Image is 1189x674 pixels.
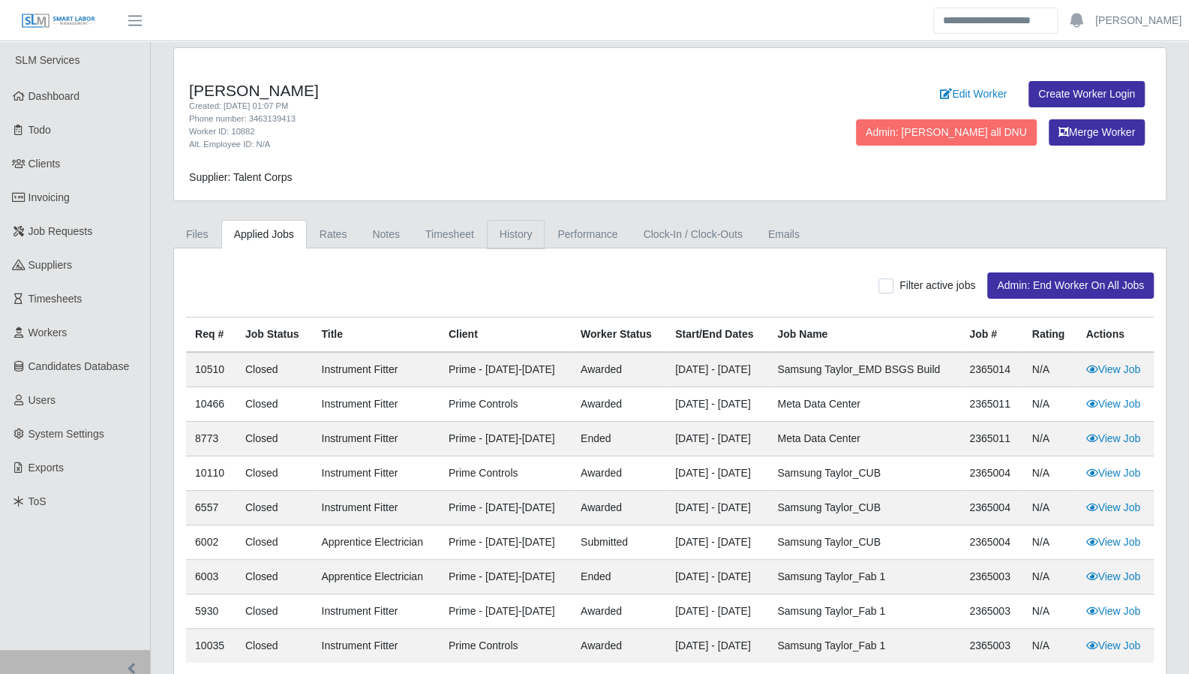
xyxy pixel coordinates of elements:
td: 2365011 [960,387,1022,422]
td: Closed [236,629,313,663]
td: 2365014 [960,352,1022,387]
td: [DATE] - [DATE] [666,352,768,387]
td: Instrument Fitter [312,629,439,663]
span: Exports [29,462,64,474]
a: Timesheet [413,220,487,249]
td: N/A [1023,387,1077,422]
a: View Job [1085,536,1140,548]
th: Client [440,317,572,353]
div: Phone number: 3463139413 [189,113,740,125]
td: N/A [1023,560,1077,594]
span: Supplier: Talent Corps [189,171,292,183]
td: Prime - [DATE]-[DATE] [440,525,572,560]
a: View Job [1085,605,1140,617]
a: Create Worker Login [1028,81,1145,107]
span: Clients [29,158,61,170]
td: Samsung Taylor_Fab 1 [768,629,960,663]
a: View Job [1085,570,1140,582]
td: Instrument Fitter [312,456,439,491]
img: SLM Logo [21,13,96,29]
td: Prime - [DATE]-[DATE] [440,352,572,387]
a: Clock-In / Clock-Outs [630,220,755,249]
span: Users [29,394,56,406]
th: Rating [1023,317,1077,353]
td: 2365003 [960,629,1022,663]
th: Worker Status [572,317,666,353]
td: [DATE] - [DATE] [666,422,768,456]
td: Instrument Fitter [312,422,439,456]
a: View Job [1085,467,1140,479]
td: N/A [1023,491,1077,525]
td: Prime Controls [440,387,572,422]
td: 2365004 [960,456,1022,491]
td: Prime - [DATE]-[DATE] [440,560,572,594]
a: View Job [1085,639,1140,651]
td: N/A [1023,456,1077,491]
th: Title [312,317,439,353]
td: awarded [572,456,666,491]
td: 6557 [186,491,236,525]
td: Closed [236,594,313,629]
input: Search [933,8,1058,34]
span: Filter active jobs [899,279,975,291]
span: Todo [29,124,51,136]
th: Job Status [236,317,313,353]
td: N/A [1023,422,1077,456]
a: Files [173,220,221,249]
td: Closed [236,422,313,456]
td: Prime - [DATE]-[DATE] [440,422,572,456]
td: Closed [236,525,313,560]
td: N/A [1023,594,1077,629]
div: Alt. Employee ID: N/A [189,138,740,151]
td: Samsung Taylor_Fab 1 [768,594,960,629]
td: Closed [236,456,313,491]
td: submitted [572,525,666,560]
td: Closed [236,352,313,387]
td: awarded [572,491,666,525]
td: Closed [236,491,313,525]
button: Merge Worker [1049,119,1145,146]
th: Req # [186,317,236,353]
td: N/A [1023,352,1077,387]
td: Samsung Taylor_EMD BSGS Build [768,352,960,387]
a: [PERSON_NAME] [1095,13,1181,29]
span: SLM Services [15,54,80,66]
td: [DATE] - [DATE] [666,525,768,560]
td: [DATE] - [DATE] [666,491,768,525]
td: Prime - [DATE]-[DATE] [440,594,572,629]
a: View Job [1085,363,1140,375]
td: ended [572,560,666,594]
td: ended [572,422,666,456]
td: 10510 [186,352,236,387]
button: Admin: End Worker On All Jobs [987,272,1154,299]
td: Meta Data Center [768,422,960,456]
td: 10035 [186,629,236,663]
span: Timesheets [29,293,83,305]
td: Samsung Taylor_CUB [768,456,960,491]
a: Notes [359,220,413,249]
td: 8773 [186,422,236,456]
td: [DATE] - [DATE] [666,629,768,663]
a: History [487,220,545,249]
td: 6002 [186,525,236,560]
div: Created: [DATE] 01:07 PM [189,100,740,113]
a: Performance [545,220,630,249]
button: Admin: [PERSON_NAME] all DNU [856,119,1037,146]
td: 10110 [186,456,236,491]
a: View Job [1085,432,1140,444]
td: awarded [572,352,666,387]
td: Samsung Taylor_Fab 1 [768,560,960,594]
td: [DATE] - [DATE] [666,387,768,422]
a: View Job [1085,398,1140,410]
td: awarded [572,594,666,629]
td: Prime Controls [440,629,572,663]
td: awarded [572,629,666,663]
td: Apprentice Electrician [312,525,439,560]
td: awarded [572,387,666,422]
td: Instrument Fitter [312,352,439,387]
th: Actions [1076,317,1154,353]
a: Applied Jobs [221,220,307,249]
td: Closed [236,560,313,594]
a: Rates [307,220,360,249]
td: 6003 [186,560,236,594]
